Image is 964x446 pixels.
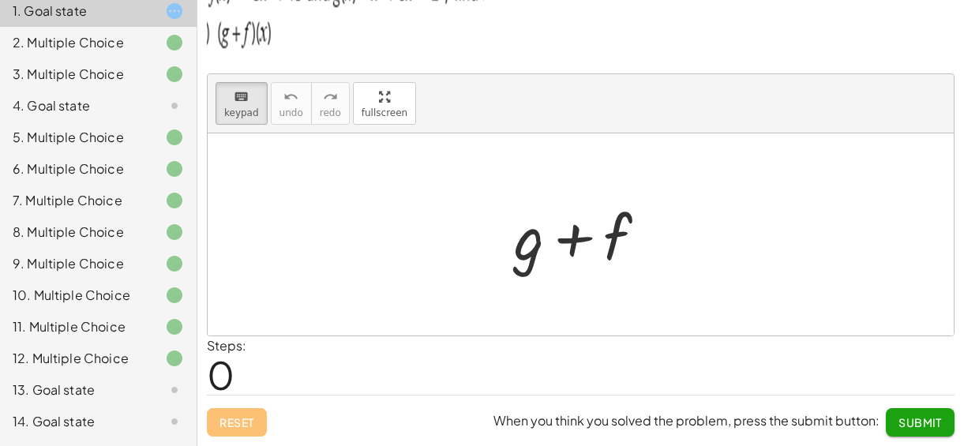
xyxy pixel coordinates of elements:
div: 11. Multiple Choice [13,317,140,336]
div: 1. Goal state [13,2,140,21]
i: keyboard [234,88,249,107]
i: Task not started. [165,96,184,115]
i: Task not started. [165,412,184,431]
div: 5. Multiple Choice [13,128,140,147]
div: 10. Multiple Choice [13,286,140,305]
i: Task finished. [165,128,184,147]
i: Task finished. [165,254,184,273]
button: keyboardkeypad [216,82,268,125]
span: Submit [898,415,942,429]
label: Steps: [207,337,246,354]
i: Task finished. [165,191,184,210]
span: undo [279,107,303,118]
button: redoredo [311,82,350,125]
i: redo [323,88,338,107]
i: Task finished. [165,33,184,52]
span: 0 [207,350,234,399]
i: Task not started. [165,380,184,399]
div: 12. Multiple Choice [13,349,140,368]
div: 3. Multiple Choice [13,65,140,84]
i: Task finished. [165,349,184,368]
button: undoundo [271,82,312,125]
div: 8. Multiple Choice [13,223,140,242]
span: redo [320,107,341,118]
i: undo [283,88,298,107]
i: Task finished. [165,159,184,178]
div: 6. Multiple Choice [13,159,140,178]
i: Task finished. [165,317,184,336]
i: Task finished. [165,65,184,84]
span: keypad [224,107,259,118]
i: Task started. [165,2,184,21]
i: Task finished. [165,223,184,242]
span: When you think you solved the problem, press the submit button: [493,412,880,429]
button: fullscreen [353,82,416,125]
i: Task finished. [165,286,184,305]
button: Submit [886,408,955,437]
div: 2. Multiple Choice [13,33,140,52]
span: fullscreen [362,107,407,118]
div: 14. Goal state [13,412,140,431]
div: 13. Goal state [13,380,140,399]
div: 9. Multiple Choice [13,254,140,273]
div: 7. Multiple Choice [13,191,140,210]
div: 4. Goal state [13,96,140,115]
